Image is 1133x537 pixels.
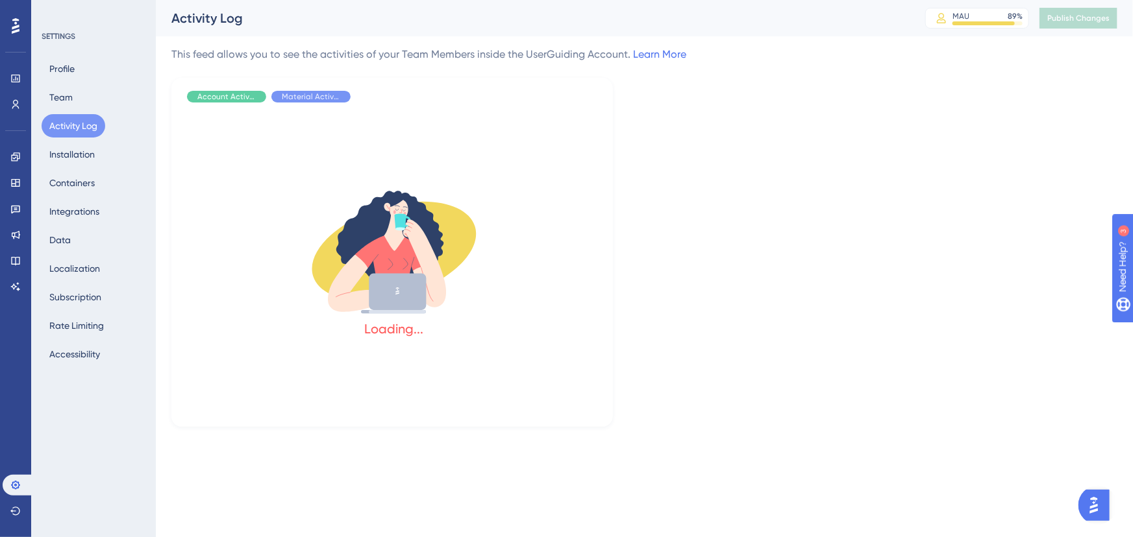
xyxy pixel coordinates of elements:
button: Rate Limiting [42,314,112,337]
span: Account Activity [197,91,256,102]
span: Need Help? [31,3,81,19]
div: 89 % [1008,11,1023,21]
button: Accessibility [42,342,108,366]
button: Integrations [42,200,107,223]
button: Containers [42,171,103,195]
button: Publish Changes [1040,8,1117,29]
div: 3 [90,6,94,17]
button: Subscription [42,285,109,309]
button: Activity Log [42,114,105,137]
button: Profile [42,57,82,80]
span: Publish Changes [1047,13,1110,23]
button: Installation [42,143,103,166]
div: Activity Log [171,9,893,27]
span: Material Activity [282,91,340,102]
div: MAU [952,11,969,21]
button: Localization [42,257,108,280]
div: SETTINGS [42,31,147,42]
iframe: UserGuiding AI Assistant Launcher [1078,486,1117,525]
button: Data [42,228,79,252]
div: Loading... [365,320,424,338]
a: Learn More [633,48,686,60]
button: Team [42,86,81,109]
div: This feed allows you to see the activities of your Team Members inside the UserGuiding Account. [171,47,686,62]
